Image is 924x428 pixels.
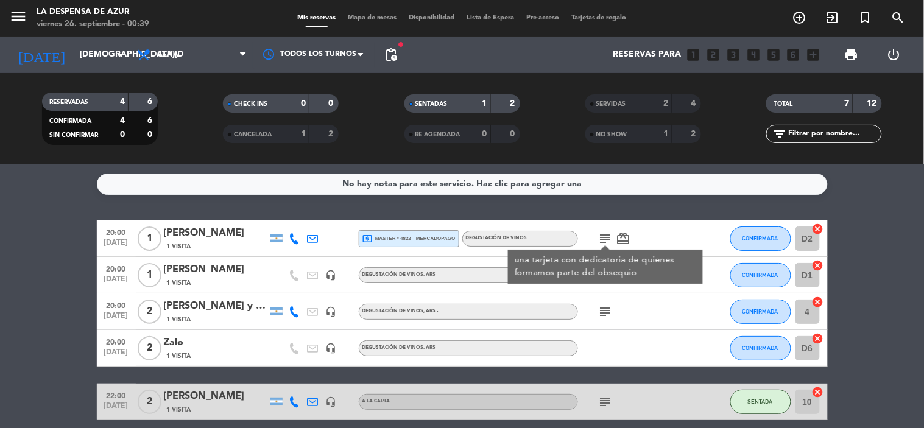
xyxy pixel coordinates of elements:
[397,41,404,48] span: fiber_manual_record
[164,335,267,351] div: Zalo
[844,47,859,62] span: print
[138,336,161,360] span: 2
[342,177,582,191] div: No hay notas para este servicio. Haz clic para agregar una
[520,15,565,21] span: Pre-acceso
[362,233,412,244] span: master * 4822
[164,388,267,404] div: [PERSON_NAME]
[138,263,161,287] span: 1
[845,99,850,108] strong: 7
[101,348,132,362] span: [DATE]
[326,270,337,281] i: headset_mic
[415,132,460,138] span: RE AGENDADA
[101,402,132,416] span: [DATE]
[466,236,527,240] span: DEGUSTACIÓN DE VINOS
[138,390,161,414] span: 2
[301,99,306,108] strong: 0
[766,47,781,63] i: looks_5
[342,15,403,21] span: Mapa de mesas
[157,51,178,59] span: Cena
[362,233,373,244] i: local_atm
[37,18,149,30] div: viernes 26. septiembre - 00:39
[147,97,155,106] strong: 6
[598,395,613,409] i: subject
[362,399,390,404] span: A LA CARTA
[167,351,191,361] span: 1 Visita
[812,332,824,345] i: cancel
[49,132,98,138] span: SIN CONFIRMAR
[9,7,27,30] button: menu
[101,312,132,326] span: [DATE]
[858,10,873,25] i: turned_in_not
[774,101,792,107] span: TOTAL
[362,272,439,277] span: DEGUSTACIÓN DE VINOS
[787,127,881,141] input: Filtrar por nombre...
[514,254,696,279] div: una tarjeta con dedicatoria de quienes formamos parte del obsequio
[482,130,487,138] strong: 0
[725,47,741,63] i: looks_3
[138,300,161,324] span: 2
[691,99,698,108] strong: 4
[596,132,627,138] span: NO SHOW
[786,47,802,63] i: looks_6
[510,99,517,108] strong: 2
[730,226,791,251] button: CONFIRMADA
[742,272,778,278] span: CONFIRMADA
[424,309,439,314] span: , ARS -
[101,298,132,312] span: 20:00
[705,47,721,63] i: looks_two
[613,50,681,60] span: Reservas para
[301,130,306,138] strong: 1
[326,343,337,354] i: headset_mic
[812,386,824,398] i: cancel
[101,261,132,275] span: 20:00
[424,345,439,350] span: , ARS -
[167,405,191,415] span: 1 Visita
[510,130,517,138] strong: 0
[138,226,161,251] span: 1
[101,334,132,348] span: 20:00
[616,231,631,246] i: card_giftcard
[565,15,633,21] span: Tarjetas de regalo
[403,15,460,21] span: Disponibilidad
[101,275,132,289] span: [DATE]
[772,127,787,141] i: filter_list
[120,116,125,125] strong: 4
[329,130,336,138] strong: 2
[167,242,191,251] span: 1 Visita
[37,6,149,18] div: La Despensa de Azur
[482,99,487,108] strong: 1
[663,99,668,108] strong: 2
[101,388,132,402] span: 22:00
[812,259,824,272] i: cancel
[792,10,807,25] i: add_circle_outline
[234,101,267,107] span: CHECK INS
[234,132,272,138] span: CANCELADA
[873,37,915,73] div: LOG OUT
[812,296,824,308] i: cancel
[812,223,824,235] i: cancel
[101,239,132,253] span: [DATE]
[598,231,613,246] i: subject
[742,308,778,315] span: CONFIRMADA
[164,262,267,278] div: [PERSON_NAME]
[384,47,398,62] span: pending_actions
[9,41,74,68] i: [DATE]
[748,398,773,405] span: SENTADA
[120,130,125,139] strong: 0
[120,97,125,106] strong: 4
[742,235,778,242] span: CONFIRMADA
[730,390,791,414] button: SENTADA
[663,130,668,138] strong: 1
[730,300,791,324] button: CONFIRMADA
[867,99,880,108] strong: 12
[164,225,267,241] div: [PERSON_NAME]
[886,47,901,62] i: power_settings_new
[691,130,698,138] strong: 2
[147,116,155,125] strong: 6
[891,10,906,25] i: search
[598,304,613,319] i: subject
[49,118,91,124] span: CONFIRMADA
[806,47,822,63] i: add_box
[329,99,336,108] strong: 0
[167,315,191,325] span: 1 Visita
